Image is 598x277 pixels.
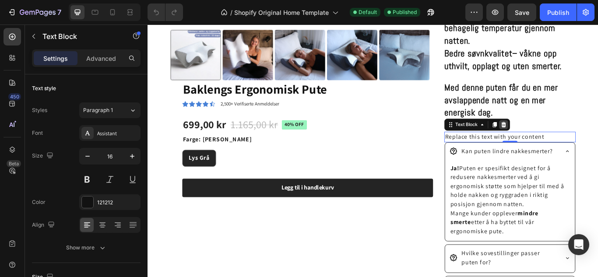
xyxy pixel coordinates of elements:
p: Text Block [42,31,117,42]
p: 7 [57,7,61,18]
div: Replace this text with your content [346,125,499,137]
p: Med denne puten får du en mer avslappende natt og en mer energisk dag. [346,66,499,110]
button: 7 [4,4,65,21]
button: Paragraph 1 [79,102,141,118]
iframe: Design area [148,25,598,277]
p: Puten er spesifikt designet for å redusere nakkesmerter ved å gi ergonomisk støtte som hjelper ti... [353,162,492,215]
div: 121212 [97,199,138,207]
strong: Bedre søvnkvalitet [346,27,425,40]
div: Assistant [97,130,138,137]
p: Mange kunder opplever etter å ha byttet til vår ergonomiske pute. [353,215,492,246]
span: Published [393,8,417,16]
div: Publish [547,8,569,17]
p: Advanced [86,54,116,63]
div: Beta [7,160,21,167]
div: Size [32,150,55,162]
button: Save [507,4,536,21]
div: Color [32,198,46,206]
div: Align [32,219,56,231]
div: Undo/Redo [148,4,183,21]
span: Paragraph 1 [83,106,113,114]
span: Save [515,9,529,16]
p: Settings [43,54,68,63]
legend: Farge: [PERSON_NAME] [40,128,122,140]
strong: Ja! [353,163,363,172]
span: Default [359,8,377,16]
strong: mindre smerte [353,215,456,235]
p: Kan puten lindre nakkesmerter? [366,143,472,153]
span: Shopify Original Home Template [234,8,329,17]
span: / [230,8,232,17]
button: Show more [32,240,141,256]
div: Text style [32,84,56,92]
button: Legg til i handlekurv [40,180,333,201]
div: Text Block [357,113,387,121]
div: Styles [32,106,47,114]
div: Open Intercom Messenger [568,234,589,255]
div: Font [32,129,43,137]
div: Show more [66,243,107,252]
div: 450 [8,93,21,100]
div: Legg til i handlekurv [156,186,217,195]
button: Publish [540,4,577,21]
span: Lys Grå [48,151,72,160]
pre: 40% off [156,112,186,123]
